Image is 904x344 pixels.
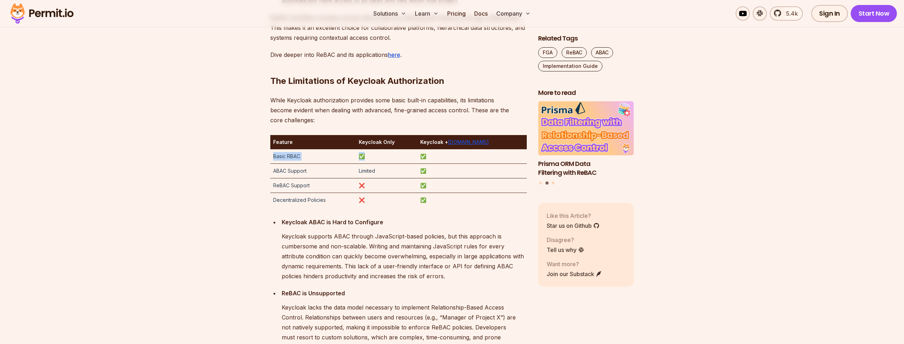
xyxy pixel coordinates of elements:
h2: The Limitations of Keycloak Authorization [270,47,527,87]
a: Docs [471,6,491,21]
p: While Keycloak authorization provides some basic built-in capabilities, its limitations become ev... [270,95,527,125]
td: ReBAC Support [270,178,356,193]
p: Disagree? [547,236,584,244]
h2: More to read [538,88,634,97]
th: Keycloak + [417,135,527,149]
p: Like this Article? [547,211,600,220]
a: Pricing [444,6,469,21]
img: Prisma ORM Data Filtering with ReBAC [538,102,634,156]
h3: Prisma ORM Data Filtering with ReBAC [538,160,634,177]
td: Limited [356,164,417,178]
button: Learn [412,6,442,21]
td: ❌ [356,193,417,208]
img: Permit logo [7,1,77,26]
td: ✅ [417,149,527,164]
a: Start Now [851,5,897,22]
span: 5.4k [782,9,798,18]
td: ✅ [417,178,527,193]
a: ReBAC [562,47,587,58]
p: Dive deeper into ReBAC and its applications . [270,50,527,60]
button: Solutions [370,6,409,21]
button: Go to slide 1 [539,182,542,185]
a: 5.4k [770,6,803,21]
p: ReBAC simplifies complex access hierarchies by inheriting permissions through relationships. This... [270,13,527,43]
p: Want more? [547,260,602,268]
a: Prisma ORM Data Filtering with ReBACPrisma ORM Data Filtering with ReBAC [538,102,634,177]
td: Decentralized Policies [270,193,356,208]
button: Go to slide 2 [545,182,548,185]
td: ✅ [417,164,527,178]
a: Implementation Guide [538,61,602,71]
td: ❌ [356,178,417,193]
td: Basic RBAC [270,149,356,164]
button: Company [493,6,534,21]
a: ABAC [591,47,613,58]
button: Go to slide 3 [552,182,554,185]
a: Star us on Github [547,221,600,230]
a: [DOMAIN_NAME] [448,139,489,145]
td: ABAC Support [270,164,356,178]
th: Feature [270,135,356,149]
a: Tell us why [547,246,584,254]
th: Keycloak Only [356,135,417,149]
td: ✅ [356,149,417,164]
li: 2 of 3 [538,102,634,177]
a: Sign In [811,5,848,22]
a: FGA [538,47,557,58]
strong: Keycloak ABAC is Hard to Configure [282,219,383,226]
a: here [388,51,400,58]
p: Keycloak supports ABAC through JavaScript-based policies, but this approach is cumbersome and non... [282,231,527,281]
a: Join our Substack [547,270,602,278]
strong: ReBAC is Unsupported [282,290,345,297]
div: Posts [538,102,634,186]
h2: Related Tags [538,34,634,43]
td: ✅ [417,193,527,208]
